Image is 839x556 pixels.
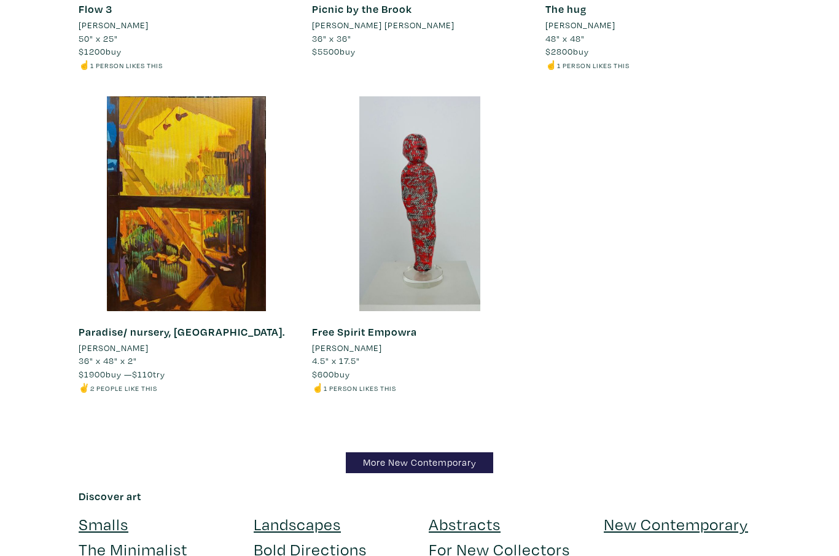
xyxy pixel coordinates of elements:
a: More New Contemporary [346,452,493,474]
a: Picnic by the Brook [312,2,412,16]
li: [PERSON_NAME] [PERSON_NAME] [312,18,455,32]
span: buy [79,45,122,57]
span: 36" x 36" [312,33,351,44]
a: Smalls [79,513,128,535]
a: [PERSON_NAME] [545,18,760,32]
li: [PERSON_NAME] [79,18,149,32]
span: $110 [132,368,153,380]
span: buy [312,368,350,380]
li: ✌️ [79,381,294,395]
span: buy — try [79,368,165,380]
a: Flow 3 [79,2,112,16]
li: [PERSON_NAME] [79,341,149,355]
span: 4.5" x 17.5" [312,355,360,366]
span: 50" x 25" [79,33,118,44]
a: New Contemporary [604,513,748,535]
h6: Discover art [79,490,760,503]
a: [PERSON_NAME] [PERSON_NAME] [312,18,527,32]
li: ☝️ [312,381,527,395]
span: $1200 [79,45,106,57]
a: The hug [545,2,587,16]
span: 36" x 48" x 2" [79,355,137,366]
span: $1900 [79,368,106,380]
span: $600 [312,368,334,380]
small: 1 person likes this [324,384,396,393]
small: 1 person likes this [557,61,630,70]
a: [PERSON_NAME] [79,341,294,355]
li: ☝️ [545,58,760,72]
a: Landscapes [254,513,341,535]
a: Paradise/ nursery, [GEOGRAPHIC_DATA]. [79,325,285,339]
span: buy [545,45,589,57]
a: [PERSON_NAME] [312,341,527,355]
span: $5500 [312,45,340,57]
span: 48" x 48" [545,33,585,44]
span: $2800 [545,45,573,57]
a: Free Spirit Empowra [312,325,417,339]
li: [PERSON_NAME] [545,18,615,32]
li: ☝️ [79,58,294,72]
small: 2 people like this [90,384,157,393]
span: buy [312,45,356,57]
li: [PERSON_NAME] [312,341,382,355]
a: Abstracts [429,513,501,535]
a: [PERSON_NAME] [79,18,294,32]
small: 1 person likes this [90,61,163,70]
